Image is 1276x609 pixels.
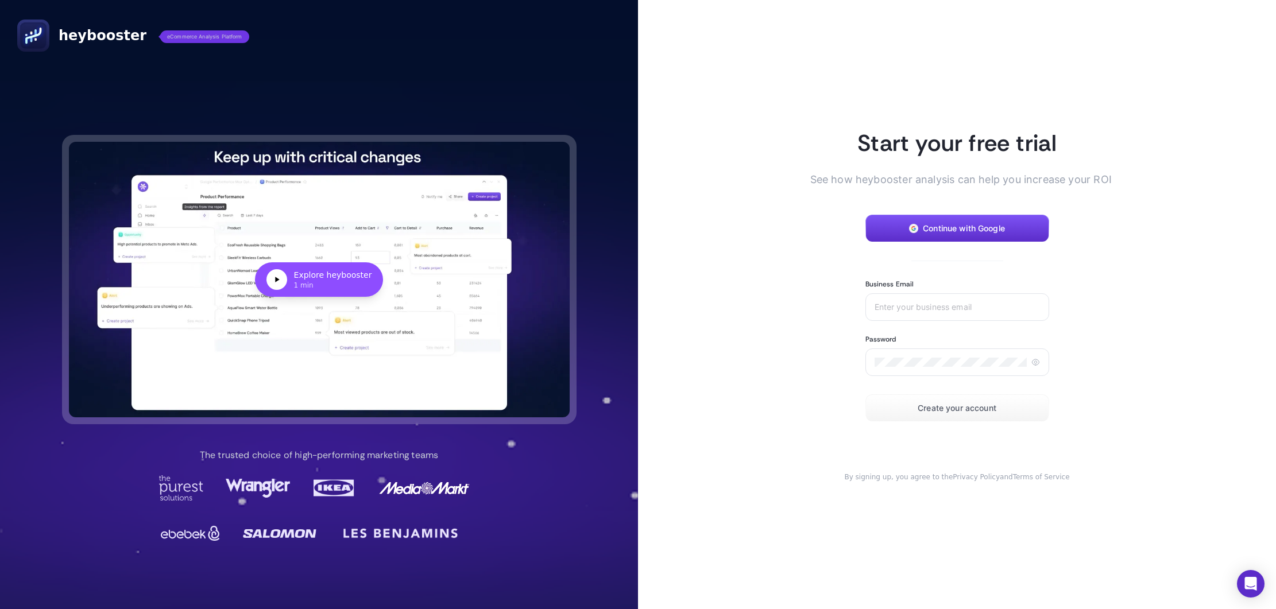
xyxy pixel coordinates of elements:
[158,475,204,501] img: Purest
[243,522,316,545] img: Salomon
[17,20,249,52] a: heyboostereCommerce Analysis Platform
[865,215,1049,242] button: Continue with Google
[311,475,357,501] img: Ikea
[294,269,372,281] div: Explore heybooster
[200,448,438,462] p: The trusted choice of high-performing marketing teams
[1013,473,1070,481] a: Terms of Service
[865,335,896,344] label: Password
[865,394,1049,422] button: Create your account
[1237,570,1265,598] div: Open Intercom Messenger
[158,522,223,545] img: Ebebek
[829,472,1086,482] div: and
[378,475,470,501] img: MediaMarkt
[226,475,290,501] img: Wrangler
[160,30,249,43] span: eCommerce Analysis Platform
[923,224,1005,233] span: Continue with Google
[953,473,1000,481] a: Privacy Policy
[829,128,1086,158] h1: Start your free trial
[875,302,1040,312] input: Enter your business email
[337,519,465,547] img: LesBenjamin
[810,172,1086,187] span: See how heybooster analysis can help you increase your ROI
[294,281,372,290] div: 1 min
[918,404,996,413] span: Create your account
[69,142,570,417] button: Explore heybooster1 min
[59,26,146,45] span: heybooster
[844,473,953,481] span: By signing up, you agree to the
[865,280,914,289] label: Business Email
